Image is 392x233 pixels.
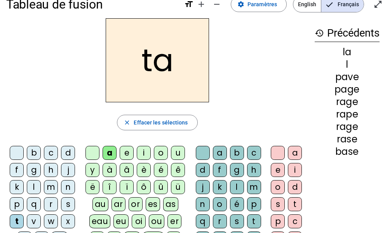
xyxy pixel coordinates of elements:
[61,146,75,160] div: d
[154,146,168,160] div: o
[154,180,168,194] div: û
[120,146,134,160] div: e
[44,197,58,211] div: r
[113,214,129,228] div: eu
[61,214,75,228] div: x
[112,197,125,211] div: ar
[85,163,99,177] div: y
[92,197,108,211] div: au
[271,180,285,194] div: o
[288,163,302,177] div: i
[124,119,131,126] mat-icon: close
[247,214,261,228] div: t
[10,197,24,211] div: p
[271,214,285,228] div: p
[247,146,261,160] div: c
[129,197,143,211] div: or
[315,110,380,119] div: rape
[154,163,168,177] div: é
[163,197,178,211] div: as
[10,163,24,177] div: f
[315,72,380,82] div: pave
[117,115,197,130] button: Effacer les sélections
[196,180,210,194] div: j
[167,214,181,228] div: er
[230,180,244,194] div: l
[271,197,285,211] div: s
[247,180,261,194] div: m
[315,28,324,38] mat-icon: history
[149,214,164,228] div: ou
[61,180,75,194] div: n
[27,180,41,194] div: l
[44,146,58,160] div: c
[247,163,261,177] div: h
[44,214,58,228] div: w
[230,197,244,211] div: é
[137,146,151,160] div: i
[27,163,41,177] div: g
[196,163,210,177] div: d
[315,147,380,156] div: base
[288,146,302,160] div: a
[171,163,185,177] div: ê
[106,18,209,102] h2: ta
[213,197,227,211] div: o
[10,214,24,228] div: t
[120,163,134,177] div: â
[230,163,244,177] div: g
[137,163,151,177] div: è
[230,214,244,228] div: s
[146,197,160,211] div: es
[315,60,380,69] div: l
[10,180,24,194] div: k
[103,180,117,194] div: î
[85,180,99,194] div: ë
[134,118,188,127] span: Effacer les sélections
[44,163,58,177] div: h
[137,180,151,194] div: ô
[247,197,261,211] div: p
[213,163,227,177] div: f
[315,25,380,42] h3: Précédents
[27,146,41,160] div: b
[171,180,185,194] div: ü
[103,146,117,160] div: a
[315,47,380,57] div: la
[213,146,227,160] div: a
[61,163,75,177] div: j
[27,214,41,228] div: v
[44,180,58,194] div: m
[288,197,302,211] div: t
[288,180,302,194] div: d
[61,197,75,211] div: s
[230,146,244,160] div: b
[237,1,244,8] mat-icon: settings
[103,163,117,177] div: à
[89,214,111,228] div: eau
[213,214,227,228] div: r
[315,122,380,131] div: rage
[27,197,41,211] div: q
[288,214,302,228] div: c
[171,146,185,160] div: u
[120,180,134,194] div: ï
[213,180,227,194] div: k
[315,135,380,144] div: rase
[271,163,285,177] div: e
[315,85,380,94] div: page
[132,214,146,228] div: oi
[315,97,380,107] div: rage
[196,214,210,228] div: q
[196,197,210,211] div: n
